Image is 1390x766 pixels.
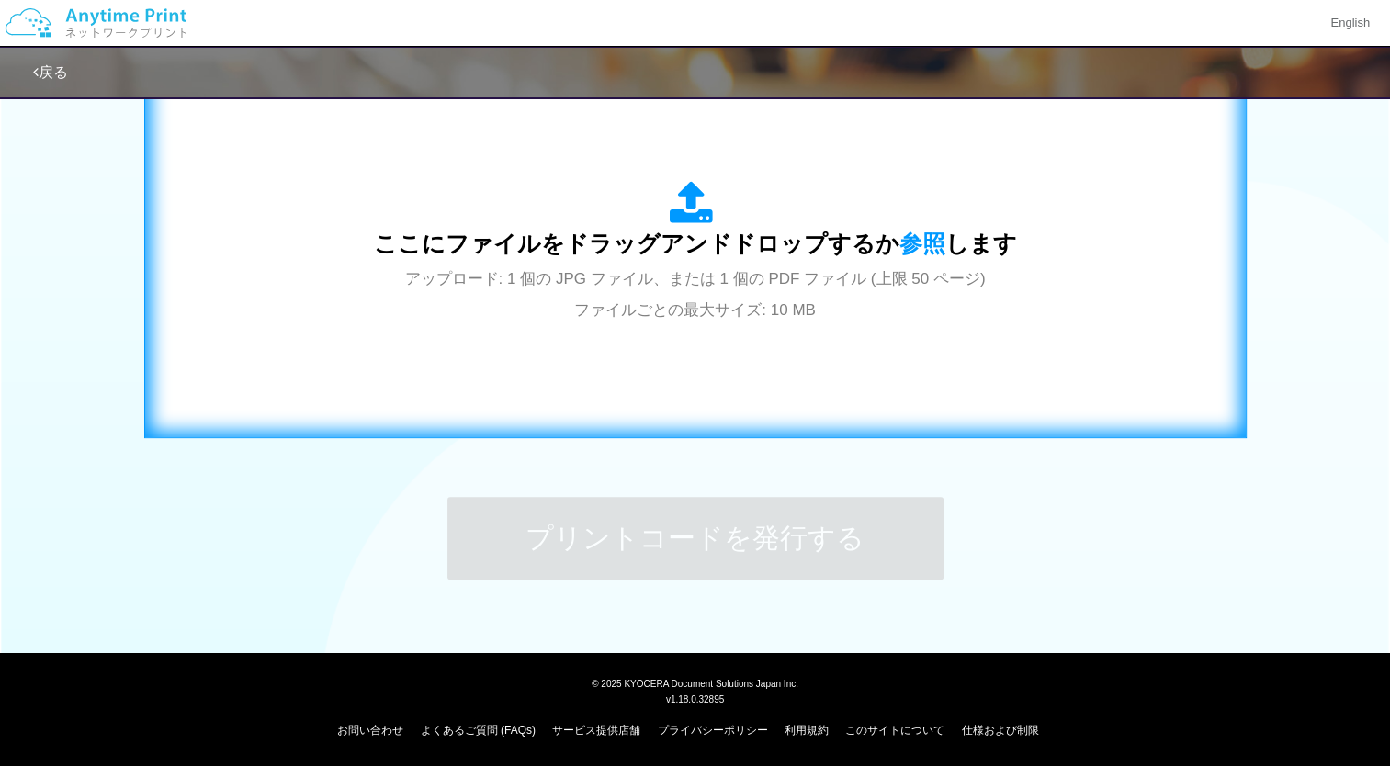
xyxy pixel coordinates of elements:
[421,724,536,737] a: よくあるご質問 (FAQs)
[658,724,768,737] a: プライバシーポリシー
[962,724,1039,737] a: 仕様および制限
[845,724,944,737] a: このサイトについて
[899,231,945,256] span: 参照
[405,270,986,319] span: アップロード: 1 個の JPG ファイル、または 1 個の PDF ファイル (上限 50 ページ) ファイルごとの最大サイズ: 10 MB
[33,64,68,80] a: 戻る
[337,724,403,737] a: お問い合わせ
[592,677,798,689] span: © 2025 KYOCERA Document Solutions Japan Inc.
[447,497,944,580] button: プリントコードを発行する
[374,231,1017,256] span: ここにファイルをドラッグアンドドロップするか します
[552,724,640,737] a: サービス提供店舗
[785,724,829,737] a: 利用規約
[666,693,724,704] span: v1.18.0.32895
